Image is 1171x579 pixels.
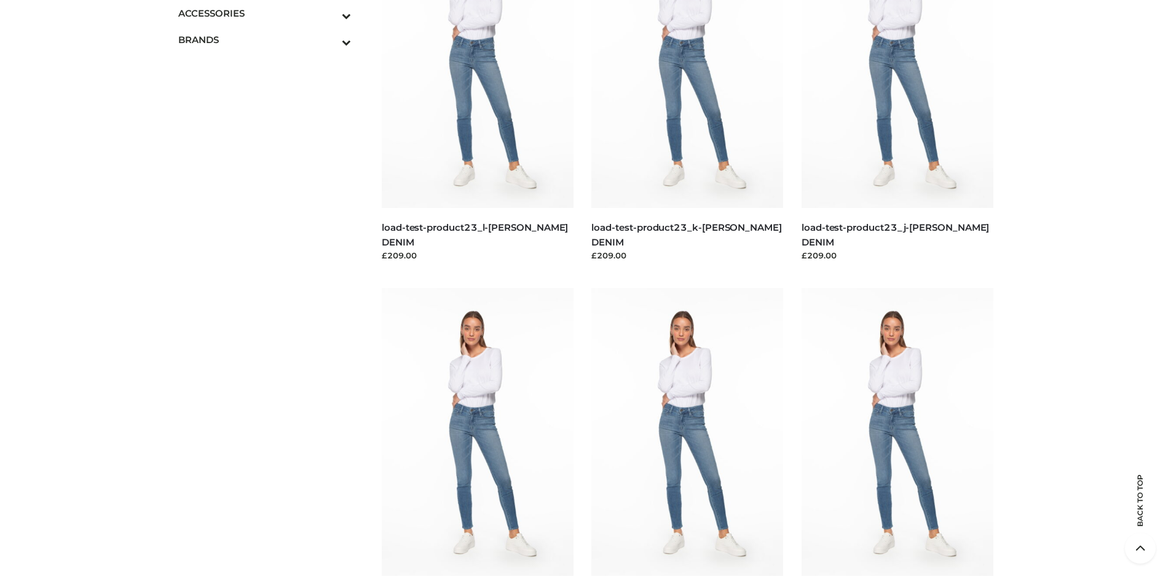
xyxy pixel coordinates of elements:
a: load-test-product23_k-[PERSON_NAME] DENIM [591,222,781,247]
a: load-test-product23_j-[PERSON_NAME] DENIM [802,222,989,247]
span: ACCESSORIES [178,6,352,20]
div: £209.00 [382,249,574,262]
a: load-test-product23_l-[PERSON_NAME] DENIM [382,222,568,247]
span: BRANDS [178,33,352,47]
div: £209.00 [591,249,783,262]
div: £209.00 [802,249,993,262]
span: Back to top [1125,496,1156,527]
a: BRANDSToggle Submenu [178,26,352,53]
button: Toggle Submenu [308,26,351,53]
